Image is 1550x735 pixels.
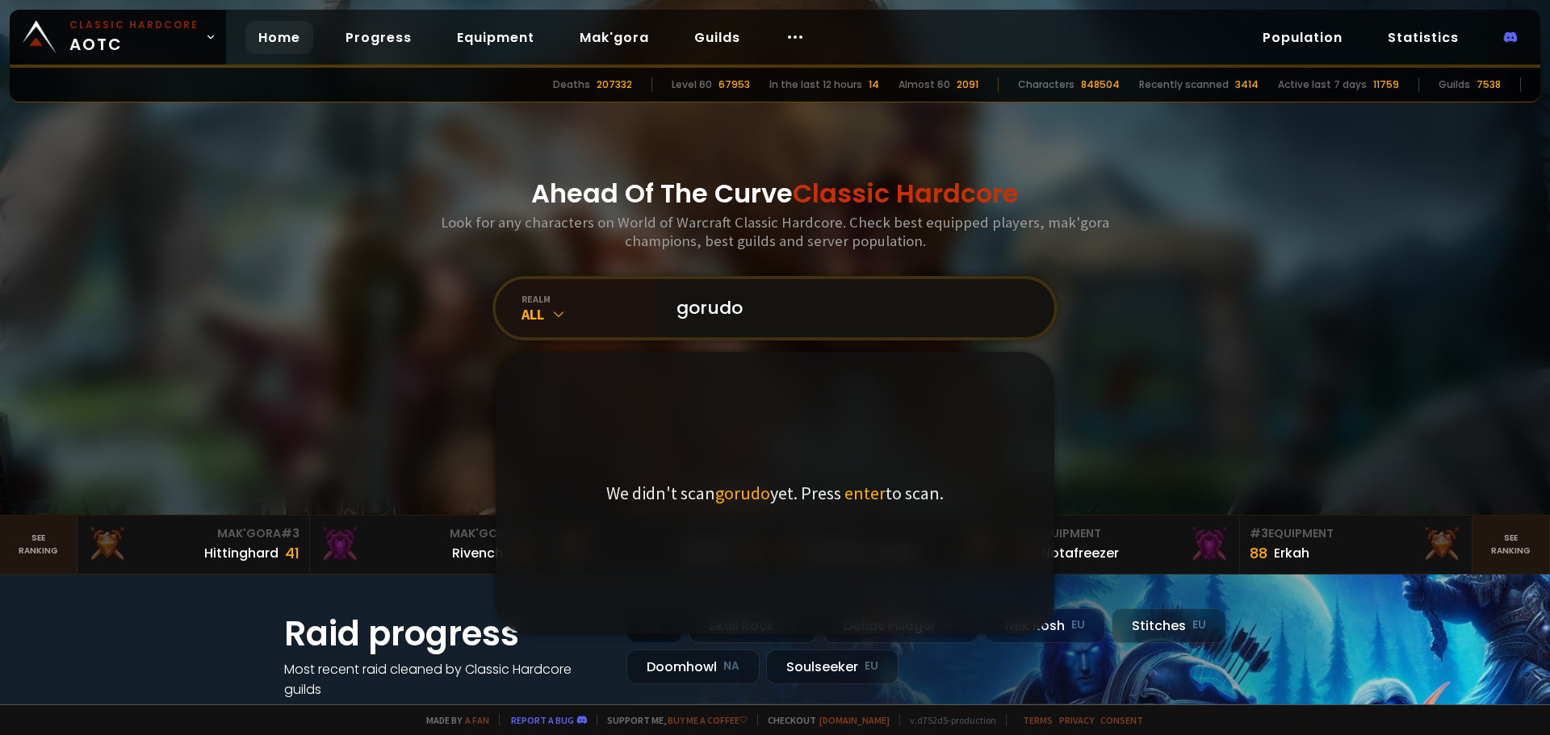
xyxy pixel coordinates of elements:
div: Erkah [1274,543,1309,563]
small: NA [723,658,739,674]
div: 3414 [1235,77,1259,92]
a: Report a bug [511,714,574,726]
a: Progress [333,21,425,54]
h3: Look for any characters on World of Warcraft Classic Hardcore. Check best equipped players, mak'g... [434,213,1116,250]
div: 2091 [957,77,978,92]
a: Terms [1023,714,1053,726]
div: Hittinghard [204,543,279,563]
div: 41 [285,542,300,564]
small: Classic Hardcore [69,18,199,32]
a: Statistics [1375,21,1472,54]
div: Almost 60 [899,77,950,92]
a: Privacy [1059,714,1094,726]
span: gorudo [715,482,770,504]
span: v. d752d5 - production [899,714,996,726]
div: Nek'Rosh [985,608,1105,643]
a: Consent [1100,714,1143,726]
input: Search a character... [667,279,1035,337]
a: Equipment [444,21,547,54]
span: # 3 [281,525,300,541]
div: 7538 [1477,77,1501,92]
span: enter [844,482,886,504]
a: #2Equipment88Notafreezer [1007,516,1240,574]
div: 11759 [1373,77,1399,92]
a: #3Equipment88Erkah [1240,516,1472,574]
small: EU [1192,617,1206,633]
small: EU [1071,617,1085,633]
a: a fan [465,714,489,726]
a: Buy me a coffee [668,714,748,726]
span: Checkout [757,714,890,726]
div: Deaths [553,77,590,92]
div: Notafreezer [1041,543,1119,563]
div: All [522,305,657,324]
div: 207332 [597,77,632,92]
div: 88 [1250,542,1267,564]
div: In the last 12 hours [769,77,862,92]
span: AOTC [69,18,199,56]
span: # 3 [1250,525,1268,541]
div: Mak'Gora [320,525,532,542]
span: Support me, [597,714,748,726]
span: Classic Hardcore [793,175,1019,211]
a: Classic HardcoreAOTC [10,10,226,65]
div: Active last 7 days [1278,77,1367,92]
div: Soulseeker [766,649,899,684]
div: realm [522,293,657,305]
a: Home [245,21,313,54]
a: Guilds [681,21,753,54]
div: 14 [869,77,879,92]
div: Characters [1018,77,1075,92]
div: Guilds [1439,77,1470,92]
span: Made by [417,714,489,726]
a: See all progress [284,700,389,719]
div: Equipment [1250,525,1462,542]
div: Recently scanned [1139,77,1229,92]
div: Rivench [452,543,503,563]
small: EU [865,658,878,674]
div: Doomhowl [626,649,760,684]
h1: Raid progress [284,608,607,659]
div: Level 60 [672,77,712,92]
a: Seeranking [1472,516,1550,574]
div: 67953 [718,77,750,92]
h1: Ahead Of The Curve [531,174,1019,213]
a: Mak'Gora#2Rivench100 [310,516,542,574]
p: We didn't scan yet. Press to scan. [606,482,944,504]
a: [DOMAIN_NAME] [819,714,890,726]
div: Equipment [1017,525,1230,542]
a: Population [1250,21,1355,54]
a: Mak'Gora#3Hittinghard41 [77,516,310,574]
div: 848504 [1081,77,1120,92]
div: Mak'Gora [87,525,300,542]
div: Stitches [1112,608,1226,643]
h4: Most recent raid cleaned by Classic Hardcore guilds [284,659,607,700]
a: Mak'gora [567,21,662,54]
